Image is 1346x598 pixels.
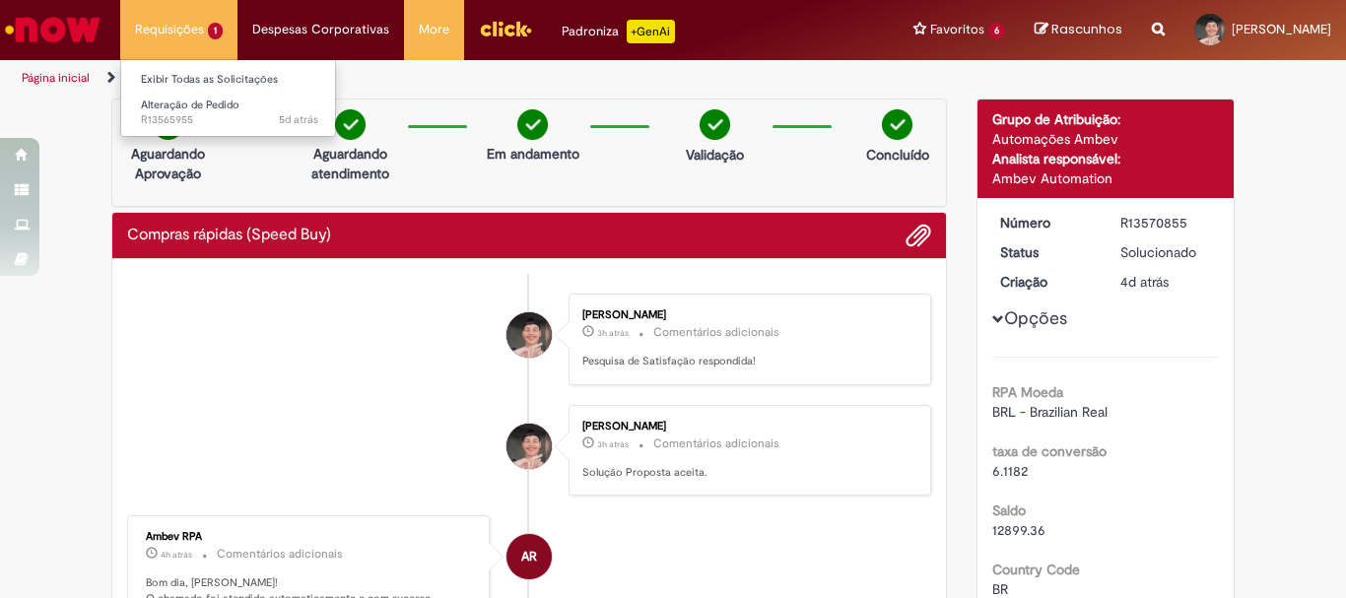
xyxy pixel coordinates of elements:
[120,59,336,137] ul: Requisições
[1120,273,1169,291] time: 26/09/2025 14:32:21
[146,531,474,543] div: Ambev RPA
[161,549,192,561] span: 4h atrás
[1120,242,1212,262] div: Solucionado
[487,144,579,164] p: Em andamento
[992,442,1107,460] b: taxa de conversão
[1035,21,1122,39] a: Rascunhos
[121,69,338,91] a: Exibir Todas as Solicitações
[506,534,552,579] div: Ambev RPA
[653,435,779,452] small: Comentários adicionais
[992,580,1008,598] span: BR
[582,465,910,481] p: Solução Proposta aceita.
[120,144,216,183] p: Aguardando Aprovação
[627,20,675,43] p: +GenAi
[506,312,552,358] div: Aurissergio De Assis Pereira
[597,438,629,450] span: 3h atrás
[1120,273,1169,291] span: 4d atrás
[479,14,532,43] img: click_logo_yellow_360x200.png
[700,109,730,140] img: check-circle-green.png
[930,20,984,39] span: Favoritos
[161,549,192,561] time: 29/09/2025 11:15:51
[562,20,675,43] div: Padroniza
[992,109,1220,129] div: Grupo de Atribuição:
[521,533,537,580] span: AR
[2,10,103,49] img: ServiceNow
[335,109,366,140] img: check-circle-green.png
[419,20,449,39] span: More
[992,501,1026,519] b: Saldo
[686,145,744,165] p: Validação
[217,546,343,563] small: Comentários adicionais
[506,424,552,469] div: Aurissergio De Assis Pereira
[1120,213,1212,233] div: R13570855
[121,95,338,131] a: Aberto R13565955 : Alteração de Pedido
[992,383,1063,401] b: RPA Moeda
[985,242,1107,262] dt: Status
[906,223,931,248] button: Adicionar anexos
[582,421,910,432] div: [PERSON_NAME]
[1120,272,1212,292] div: 26/09/2025 14:32:21
[303,144,398,183] p: Aguardando atendimento
[992,149,1220,168] div: Analista responsável:
[992,129,1220,149] div: Automações Ambev
[1051,20,1122,38] span: Rascunhos
[15,60,883,97] ul: Trilhas de página
[866,145,929,165] p: Concluído
[985,272,1107,292] dt: Criação
[135,20,204,39] span: Requisições
[1232,21,1331,37] span: [PERSON_NAME]
[208,23,223,39] span: 1
[653,324,779,341] small: Comentários adicionais
[582,309,910,321] div: [PERSON_NAME]
[992,168,1220,188] div: Ambev Automation
[597,327,629,339] span: 3h atrás
[992,462,1028,480] span: 6.1182
[127,227,331,244] h2: Compras rápidas (Speed Buy) Histórico de tíquete
[988,23,1005,39] span: 6
[882,109,912,140] img: check-circle-green.png
[22,70,90,86] a: Página inicial
[992,521,1045,539] span: 12899.36
[279,112,318,127] span: 5d atrás
[992,403,1108,421] span: BRL - Brazilian Real
[597,327,629,339] time: 29/09/2025 11:21:48
[992,561,1080,578] b: Country Code
[141,98,239,112] span: Alteração de Pedido
[597,438,629,450] time: 29/09/2025 11:21:39
[252,20,389,39] span: Despesas Corporativas
[985,213,1107,233] dt: Número
[517,109,548,140] img: check-circle-green.png
[279,112,318,127] time: 25/09/2025 11:01:01
[141,112,318,128] span: R13565955
[582,354,910,369] p: Pesquisa de Satisfação respondida!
